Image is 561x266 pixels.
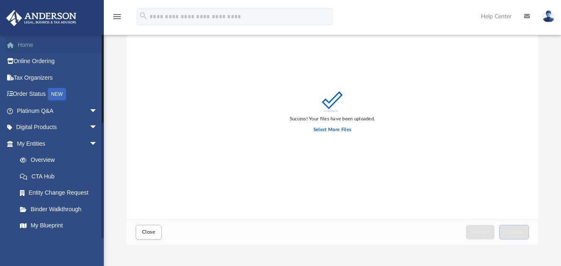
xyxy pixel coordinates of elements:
a: Tax Due Dates [12,234,110,250]
div: Upload [127,9,538,245]
a: Online Ordering [6,53,110,70]
label: Select More Files [314,126,351,134]
span: arrow_drop_down [89,119,106,136]
a: Binder Walkthrough [12,201,110,217]
button: Cancel [466,225,495,239]
a: Order StatusNEW [6,86,110,103]
span: arrow_drop_down [89,102,106,120]
span: Cancel [472,229,489,234]
span: Close [142,229,155,234]
i: search [139,11,148,20]
a: Tax Organizers [6,69,110,86]
a: Overview [12,152,110,168]
a: Home [6,37,110,53]
span: arrow_drop_down [89,135,106,152]
a: Platinum Q&Aarrow_drop_down [6,102,110,119]
a: My Entitiesarrow_drop_down [6,135,110,152]
img: Anderson Advisors Platinum Portal [4,10,79,26]
i: menu [112,12,122,22]
a: menu [112,16,122,22]
a: Entity Change Request [12,185,110,201]
button: Close [136,225,162,239]
a: Digital Productsarrow_drop_down [6,119,110,136]
div: Success! Your files have been uploaded. [290,115,375,123]
a: CTA Hub [12,168,110,185]
a: My Blueprint [12,217,106,234]
img: User Pic [542,10,555,22]
div: NEW [48,88,66,100]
